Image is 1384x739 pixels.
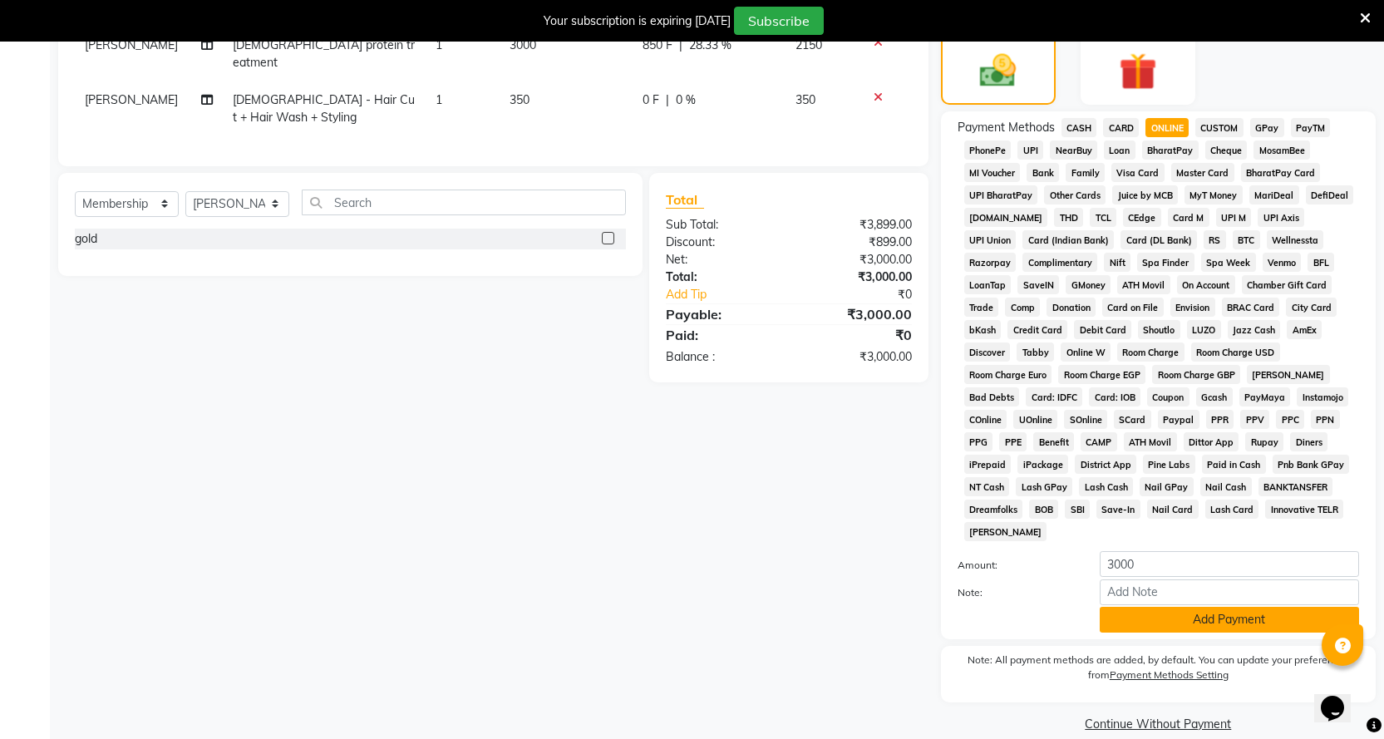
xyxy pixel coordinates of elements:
[964,365,1052,384] span: Room Charge Euro
[1100,579,1359,605] input: Add Note
[795,37,822,52] span: 2150
[1222,298,1280,317] span: BRAC Card
[1216,208,1252,227] span: UPI M
[1100,551,1359,577] input: Amount
[1258,208,1304,227] span: UPI Axis
[233,92,415,125] span: [DEMOGRAPHIC_DATA] - Hair Cut + Hair Wash + Styling
[1311,410,1340,429] span: PPN
[964,387,1020,406] span: Bad Debts
[1228,320,1281,339] span: Jazz Cash
[1241,163,1321,182] span: BharatPay Card
[1308,253,1334,272] span: BFL
[1050,140,1097,160] span: NearBuy
[1054,208,1083,227] span: THD
[1265,500,1343,519] span: Innovative TELR
[1267,230,1324,249] span: Wellnessta
[1058,365,1145,384] span: Room Charge EGP
[945,585,1087,600] label: Note:
[1171,163,1234,182] span: Master Card
[789,304,924,324] div: ₹3,000.00
[1250,118,1284,137] span: GPay
[964,410,1007,429] span: COnline
[1066,275,1111,294] span: GMoney
[1112,185,1178,204] span: Juice by MCB
[643,37,672,54] span: 850 F
[75,230,97,248] div: gold
[964,230,1017,249] span: UPI Union
[964,500,1023,519] span: Dreamfolks
[1061,342,1111,362] span: Online W
[1168,208,1209,227] span: Card M
[1096,500,1140,519] span: Save-In
[1184,432,1239,451] span: Dittor App
[1114,410,1151,429] span: SCard
[1104,140,1135,160] span: Loan
[789,251,924,269] div: ₹3,000.00
[1147,500,1199,519] span: Nail Card
[1027,163,1059,182] span: Bank
[811,286,924,303] div: ₹0
[436,92,442,107] span: 1
[653,348,789,366] div: Balance :
[1201,253,1256,272] span: Spa Week
[1145,118,1189,137] span: ONLINE
[666,91,669,109] span: |
[676,91,696,109] span: 0 %
[1247,365,1330,384] span: [PERSON_NAME]
[1242,275,1332,294] span: Chamber Gift Card
[1297,387,1348,406] span: Instamojo
[1103,118,1139,137] span: CARD
[1142,140,1199,160] span: BharatPay
[964,208,1048,227] span: [DOMAIN_NAME]
[1195,118,1244,137] span: CUSTOM
[85,92,178,107] span: [PERSON_NAME]
[964,275,1012,294] span: LoanTap
[964,185,1038,204] span: UPI BharatPay
[436,37,442,52] span: 1
[1291,118,1331,137] span: PayTM
[1007,320,1067,339] span: Credit Card
[643,91,659,109] span: 0 F
[1143,455,1195,474] span: Pine Labs
[789,325,924,345] div: ₹0
[1033,432,1074,451] span: Benefit
[964,432,993,451] span: PPG
[1022,230,1114,249] span: Card (Indian Bank)
[1137,253,1194,272] span: Spa Finder
[1102,298,1164,317] span: Card on File
[1017,140,1043,160] span: UPI
[1263,253,1302,272] span: Venmo
[653,216,789,234] div: Sub Total:
[1240,410,1269,429] span: PPV
[1120,230,1197,249] span: Card (DL Bank)
[1286,298,1337,317] span: City Card
[964,320,1002,339] span: bKash
[1276,410,1304,429] span: PPC
[653,325,789,345] div: Paid:
[1100,607,1359,633] button: Add Payment
[1029,500,1058,519] span: BOB
[1239,387,1291,406] span: PayMaya
[1017,275,1059,294] span: SaveIN
[1205,500,1259,519] span: Lash Card
[964,298,999,317] span: Trade
[789,216,924,234] div: ₹3,899.00
[1205,140,1248,160] span: Cheque
[1158,410,1199,429] span: Paypal
[1258,477,1333,496] span: BANKTANSFER
[1314,672,1367,722] iframe: chat widget
[968,50,1027,91] img: _cash.svg
[689,37,731,54] span: 28.33 %
[653,304,789,324] div: Payable:
[1013,410,1057,429] span: UOnline
[789,348,924,366] div: ₹3,000.00
[1005,298,1040,317] span: Comp
[1066,163,1105,182] span: Family
[1075,455,1136,474] span: District App
[1249,185,1299,204] span: MariDeal
[510,37,536,52] span: 3000
[1124,432,1177,451] span: ATH Movil
[964,140,1012,160] span: PhonePe
[964,477,1010,496] span: NT Cash
[1147,387,1189,406] span: Coupon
